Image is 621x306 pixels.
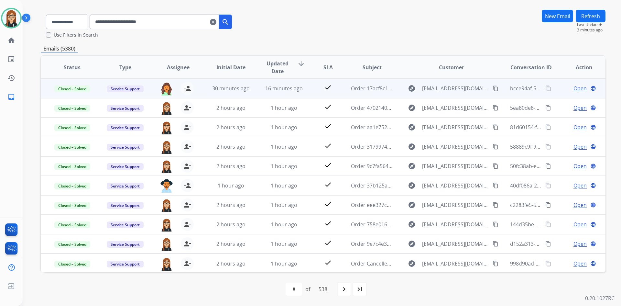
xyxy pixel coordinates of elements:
[408,143,416,151] mat-icon: explore
[183,143,191,151] mat-icon: person_remove
[271,260,297,267] span: 1 hour ago
[160,140,173,154] img: agent-avatar
[54,261,90,267] span: Closed – Solved
[493,261,498,266] mat-icon: content_copy
[545,241,551,247] mat-icon: content_copy
[493,85,498,91] mat-icon: content_copy
[160,160,173,173] img: agent-avatar
[408,162,416,170] mat-icon: explore
[216,63,245,71] span: Initial Date
[265,85,303,92] span: 16 minutes ago
[590,261,596,266] mat-icon: language
[324,161,332,169] mat-icon: check
[160,198,173,212] img: agent-avatar
[54,32,98,38] label: Use Filters In Search
[107,105,144,112] span: Service Support
[351,163,464,170] span: Order 9c7fa564-fc74-4c24-a57d-d38be46b0d49
[107,241,144,248] span: Service Support
[493,241,498,247] mat-icon: content_copy
[590,124,596,130] mat-icon: language
[351,143,396,150] span: Order 3179974865
[510,260,608,267] span: 998d90ad-ae14-4c26-bcda-28a08ff4cd29
[510,143,608,150] span: 58889c9f-9ca3-4a2d-804e-b57a5799ea7e
[351,104,396,111] span: Order 4702140748
[545,85,551,91] mat-icon: content_copy
[590,144,596,150] mat-icon: language
[351,182,466,189] span: Order 37b125ae-e748-4649-9881-7a551ccd5231
[545,261,551,266] mat-icon: content_copy
[585,294,615,302] p: 0.20.1027RC
[573,260,587,267] span: Open
[54,144,90,151] span: Closed – Solved
[408,201,416,209] mat-icon: explore
[183,85,191,92] mat-icon: person_add
[573,85,587,92] span: Open
[216,163,245,170] span: 2 hours ago
[510,221,606,228] span: 144d35be-ac19-4e26-bae3-4fec95f234f4
[510,240,605,247] span: d152a313-05ef-4e36-8ff7-581f96c6b777
[439,63,464,71] span: Customer
[573,123,587,131] span: Open
[493,144,498,150] mat-icon: content_copy
[160,101,173,115] img: agent-avatar
[590,183,596,188] mat-icon: language
[545,124,551,130] mat-icon: content_copy
[54,202,90,209] span: Closed – Solved
[183,201,191,209] mat-icon: person_remove
[573,182,587,189] span: Open
[510,163,605,170] span: 50fc38ab-ebea-4afc-aed7-ddaf6d7164ff
[545,163,551,169] mat-icon: content_copy
[107,183,144,189] span: Service Support
[422,182,489,189] span: [EMAIL_ADDRESS][DOMAIN_NAME]
[41,45,78,53] p: Emails (5380)
[324,259,332,266] mat-icon: check
[324,220,332,227] mat-icon: check
[54,163,90,170] span: Closed – Solved
[271,182,297,189] span: 1 hour ago
[351,221,465,228] span: Order 758e016a-b562-415c-95af-977314428407
[119,63,131,71] span: Type
[160,179,173,193] img: agent-avatar
[160,257,173,271] img: agent-avatar
[271,201,297,209] span: 1 hour ago
[212,85,250,92] span: 30 minutes ago
[590,105,596,111] mat-icon: language
[340,285,348,293] mat-icon: navigate_next
[183,221,191,228] mat-icon: person_remove
[7,55,15,63] mat-icon: list_alt
[408,123,416,131] mat-icon: explore
[183,260,191,267] mat-icon: person_remove
[183,104,191,112] mat-icon: person_remove
[160,218,173,232] img: agent-avatar
[422,162,489,170] span: [EMAIL_ADDRESS][DOMAIN_NAME]
[271,221,297,228] span: 1 hour ago
[351,201,464,209] span: Order eee327c0-02f8-4605-b96b-5ca47fb78c49
[542,10,573,22] button: New Email
[324,239,332,247] mat-icon: check
[493,124,498,130] mat-icon: content_copy
[107,124,144,131] span: Service Support
[573,240,587,248] span: Open
[545,144,551,150] mat-icon: content_copy
[351,85,462,92] span: Order 17acf8c1-0798-42ee-9124-f6377955bf56
[510,104,608,111] span: 5ea80de8-207e-4576-b352-fb7f4091c1de
[422,221,489,228] span: [EMAIL_ADDRESS][DOMAIN_NAME]
[216,260,245,267] span: 2 hours ago
[271,104,297,111] span: 1 hour ago
[573,201,587,209] span: Open
[167,63,190,71] span: Assignee
[408,104,416,112] mat-icon: explore
[2,9,20,27] img: avatar
[218,182,244,189] span: 1 hour ago
[351,240,466,247] span: Order 9e7c4e3d-f328-4b90-ad04-7ca332da55cb
[408,182,416,189] mat-icon: explore
[271,124,297,131] span: 1 hour ago
[216,124,245,131] span: 2 hours ago
[216,104,245,111] span: 2 hours ago
[510,201,608,209] span: c2283fe5-54a1-4b15-a7c4-9115b7566210
[160,121,173,134] img: agent-avatar
[216,143,245,150] span: 2 hours ago
[107,85,144,92] span: Service Support
[263,60,292,75] span: Updated Date
[324,103,332,111] mat-icon: check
